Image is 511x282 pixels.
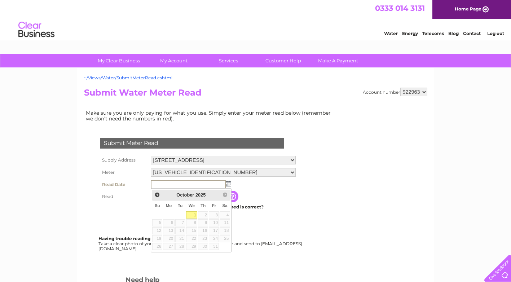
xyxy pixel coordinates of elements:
a: Contact [463,31,481,36]
a: Prev [153,191,161,199]
td: Make sure you are only paying for what you use. Simply enter your meter read below (remember we d... [84,108,336,123]
a: Log out [487,31,504,36]
span: Thursday [201,203,206,208]
span: Prev [154,192,160,198]
div: Clear Business is a trading name of Verastar Limited (registered in [GEOGRAPHIC_DATA] No. 3667643... [85,4,426,35]
span: Wednesday [189,203,195,208]
span: Sunday [155,203,160,208]
a: My Account [144,54,203,67]
input: Information [227,191,240,202]
img: logo.png [18,19,55,41]
div: Take a clear photo of your readings, tell us which supply it's for and send to [EMAIL_ADDRESS][DO... [98,236,303,251]
a: ~/Views/Water/SubmitMeterRead.cshtml [84,75,172,80]
img: ... [226,181,231,186]
a: Telecoms [422,31,444,36]
a: 1 [186,211,198,219]
a: Blog [448,31,459,36]
span: Friday [212,203,216,208]
a: Customer Help [254,54,313,67]
th: Read [98,191,149,202]
b: Having trouble reading your meter? [98,236,179,241]
th: Read Date [98,179,149,191]
th: Meter [98,166,149,179]
h2: Submit Water Meter Read [84,88,427,101]
span: Monday [166,203,172,208]
span: Saturday [223,203,228,208]
span: Tuesday [178,203,182,208]
div: Account number [363,88,427,96]
a: My Clear Business [89,54,149,67]
span: October [176,192,194,198]
a: Energy [402,31,418,36]
a: Services [199,54,258,67]
td: Are you sure the read you have entered is correct? [149,202,298,212]
span: 2025 [195,192,206,198]
a: Water [384,31,398,36]
th: Supply Address [98,154,149,166]
a: Make A Payment [308,54,368,67]
div: Submit Meter Read [100,138,284,149]
a: 0333 014 3131 [375,4,425,13]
